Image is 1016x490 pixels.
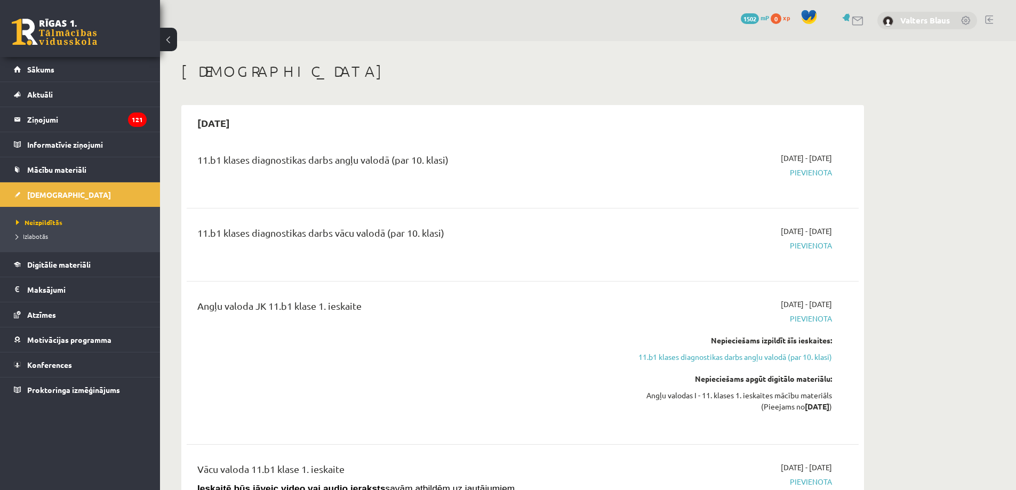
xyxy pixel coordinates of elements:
[27,385,120,395] span: Proktoringa izmēģinājums
[197,226,615,245] div: 11.b1 klases diagnostikas darbs vācu valodā (par 10. klasi)
[181,62,864,81] h1: [DEMOGRAPHIC_DATA]
[187,110,241,135] h2: [DATE]
[631,313,832,324] span: Pievienota
[27,107,147,132] legend: Ziņojumi
[631,351,832,363] a: 11.b1 klases diagnostikas darbs angļu valodā (par 10. klasi)
[14,82,147,107] a: Aktuāli
[14,252,147,277] a: Digitālie materiāli
[900,15,950,26] a: Valters Blaus
[14,107,147,132] a: Ziņojumi121
[14,182,147,207] a: [DEMOGRAPHIC_DATA]
[27,360,72,369] span: Konferences
[781,152,832,164] span: [DATE] - [DATE]
[805,401,829,411] strong: [DATE]
[631,476,832,487] span: Pievienota
[27,165,86,174] span: Mācību materiāli
[771,13,781,24] span: 0
[631,373,832,384] div: Nepieciešams apgūt digitālo materiālu:
[741,13,759,24] span: 1502
[14,302,147,327] a: Atzīmes
[197,299,615,318] div: Angļu valoda JK 11.b1 klase 1. ieskaite
[27,65,54,74] span: Sākums
[14,352,147,377] a: Konferences
[16,232,48,240] span: Izlabotās
[197,152,615,172] div: 11.b1 klases diagnostikas darbs angļu valodā (par 10. klasi)
[14,157,147,182] a: Mācību materiāli
[27,90,53,99] span: Aktuāli
[14,57,147,82] a: Sākums
[27,277,147,302] legend: Maksājumi
[781,462,832,473] span: [DATE] - [DATE]
[14,377,147,402] a: Proktoringa izmēģinājums
[27,310,56,319] span: Atzīmes
[27,190,111,199] span: [DEMOGRAPHIC_DATA]
[197,462,615,481] div: Vācu valoda 11.b1 klase 1. ieskaite
[783,13,790,22] span: xp
[631,335,832,346] div: Nepieciešams izpildīt šīs ieskaites:
[14,327,147,352] a: Motivācijas programma
[14,277,147,302] a: Maksājumi
[27,260,91,269] span: Digitālie materiāli
[781,226,832,237] span: [DATE] - [DATE]
[741,13,769,22] a: 1502 mP
[16,218,149,227] a: Neizpildītās
[781,299,832,310] span: [DATE] - [DATE]
[27,335,111,344] span: Motivācijas programma
[16,231,149,241] a: Izlabotās
[128,113,147,127] i: 121
[631,167,832,178] span: Pievienota
[631,240,832,251] span: Pievienota
[27,132,147,157] legend: Informatīvie ziņojumi
[16,218,62,227] span: Neizpildītās
[761,13,769,22] span: mP
[883,16,893,27] img: Valters Blaus
[12,19,97,45] a: Rīgas 1. Tālmācības vidusskola
[771,13,795,22] a: 0 xp
[631,390,832,412] div: Angļu valodas I - 11. klases 1. ieskaites mācību materiāls (Pieejams no )
[14,132,147,157] a: Informatīvie ziņojumi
